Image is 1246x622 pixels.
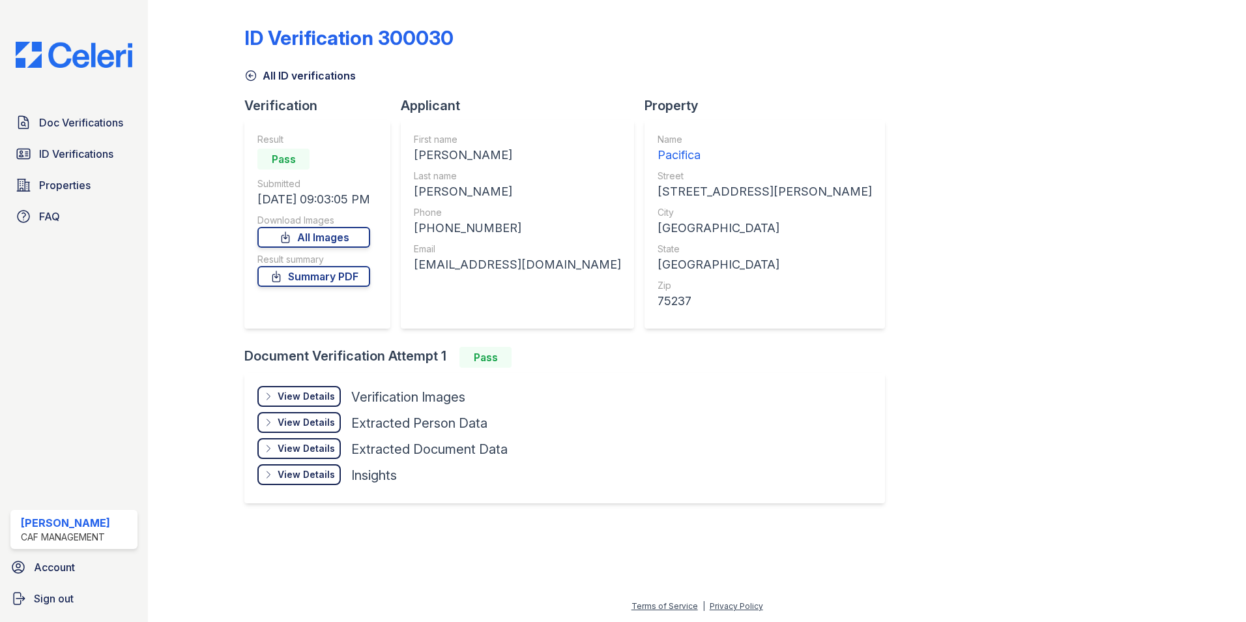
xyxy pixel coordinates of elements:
a: Properties [10,172,138,198]
a: Sign out [5,585,143,612]
div: Document Verification Attempt 1 [244,347,895,368]
div: 75237 [658,292,872,310]
div: View Details [278,390,335,403]
div: [PERSON_NAME] [21,515,110,531]
div: Zip [658,279,872,292]
div: Submitted [257,177,370,190]
div: [PERSON_NAME] [414,146,621,164]
div: Property [645,96,895,115]
a: Summary PDF [257,266,370,287]
div: [PERSON_NAME] [414,183,621,201]
span: Doc Verifications [39,115,123,130]
div: View Details [278,416,335,429]
a: Privacy Policy [710,601,763,611]
div: Extracted Person Data [351,414,487,432]
div: Last name [414,170,621,183]
a: FAQ [10,203,138,230]
div: Verification Images [351,388,465,406]
div: Download Images [257,214,370,227]
span: Properties [39,177,91,193]
div: Insights [351,466,397,484]
a: ID Verifications [10,141,138,167]
div: | [703,601,705,611]
div: Street [658,170,872,183]
a: All Images [257,227,370,248]
div: Verification [244,96,401,115]
a: Doc Verifications [10,110,138,136]
div: ID Verification 300030 [244,26,454,50]
div: Phone [414,206,621,219]
div: State [658,243,872,256]
a: All ID verifications [244,68,356,83]
div: Pass [257,149,310,170]
div: Pass [459,347,512,368]
span: Sign out [34,591,74,606]
div: [GEOGRAPHIC_DATA] [658,219,872,237]
div: Pacifica [658,146,872,164]
span: ID Verifications [39,146,113,162]
div: City [658,206,872,219]
div: Result summary [257,253,370,266]
div: Applicant [401,96,645,115]
div: Result [257,133,370,146]
div: Extracted Document Data [351,440,508,458]
div: Email [414,243,621,256]
div: [GEOGRAPHIC_DATA] [658,256,872,274]
img: CE_Logo_Blue-a8612792a0a2168367f1c8372b55b34899dd931a85d93a1a3d3e32e68fde9ad4.png [5,42,143,68]
a: Terms of Service [631,601,698,611]
span: FAQ [39,209,60,224]
div: View Details [278,468,335,481]
div: First name [414,133,621,146]
div: View Details [278,442,335,455]
a: Name Pacifica [658,133,872,164]
div: [STREET_ADDRESS][PERSON_NAME] [658,183,872,201]
span: Account [34,559,75,575]
div: [PHONE_NUMBER] [414,219,621,237]
div: [EMAIL_ADDRESS][DOMAIN_NAME] [414,256,621,274]
div: CAF Management [21,531,110,544]
div: [DATE] 09:03:05 PM [257,190,370,209]
div: Name [658,133,872,146]
a: Account [5,554,143,580]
